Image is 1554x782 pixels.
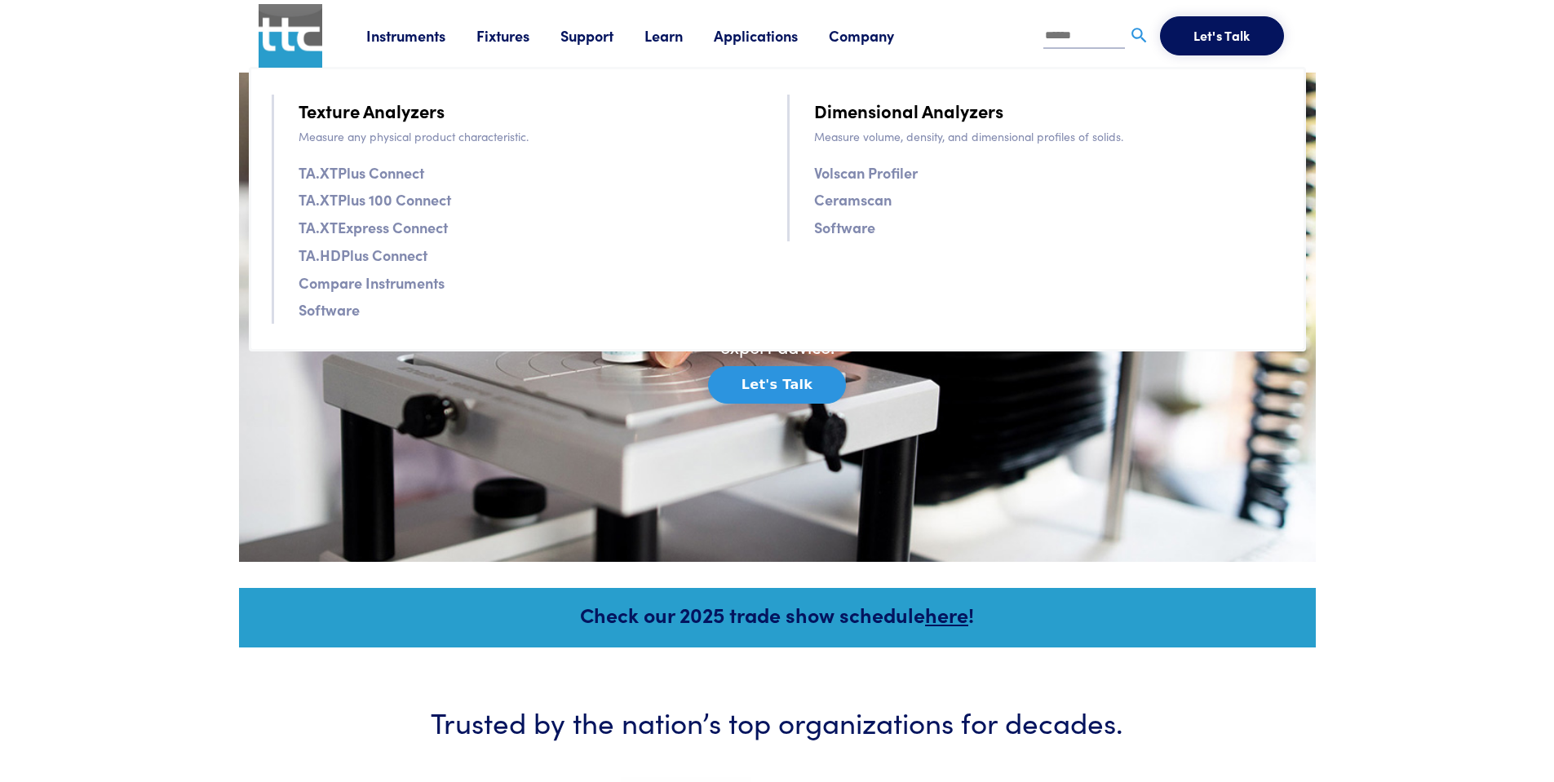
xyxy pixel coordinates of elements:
[299,188,451,211] a: TA.XTPlus 100 Connect
[299,161,424,184] a: TA.XTPlus Connect
[814,127,1283,145] p: Measure volume, density, and dimensional profiles of solids.
[829,25,925,46] a: Company
[560,25,644,46] a: Support
[814,96,1003,125] a: Dimensional Analyzers
[261,600,1294,629] h5: Check our 2025 trade show schedule !
[299,127,768,145] p: Measure any physical product characteristic.
[299,271,445,294] a: Compare Instruments
[288,701,1267,741] h3: Trusted by the nation’s top organizations for decades.
[299,215,448,239] a: TA.XTExpress Connect
[814,215,875,239] a: Software
[814,161,918,184] a: Volscan Profiler
[925,600,968,629] a: here
[814,188,892,211] a: Ceramscan
[476,25,560,46] a: Fixtures
[299,243,427,267] a: TA.HDPlus Connect
[299,298,360,321] a: Software
[644,25,714,46] a: Learn
[299,96,445,125] a: Texture Analyzers
[1160,16,1284,55] button: Let's Talk
[708,366,846,404] button: Let's Talk
[714,25,829,46] a: Applications
[259,4,322,68] img: ttc_logo_1x1_v1.0.png
[366,25,476,46] a: Instruments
